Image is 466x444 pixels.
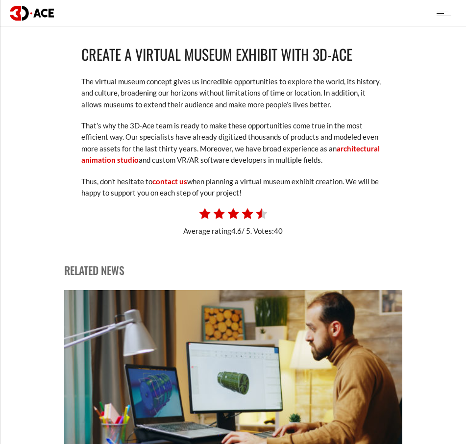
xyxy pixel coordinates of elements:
span: 4.6 [231,226,242,235]
h2: Create a virtual museum exhibit with 3D-Ace [81,43,385,66]
p: That’s why the 3D-Ace team is ready to make these opportunities come true in the most efficient w... [81,120,385,166]
p: Related news [64,262,402,278]
p: Thus, don’t hesitate to when planning a virtual museum exhibit creation. We will be happy to supp... [81,176,385,199]
span: 40 [274,226,283,235]
img: logo dark [10,6,54,20]
a: contact us [152,177,187,186]
p: Average rating / 5. Votes: [64,225,402,237]
p: The virtual museum concept gives us incredible opportunities to explore the world, its history, a... [81,76,385,110]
